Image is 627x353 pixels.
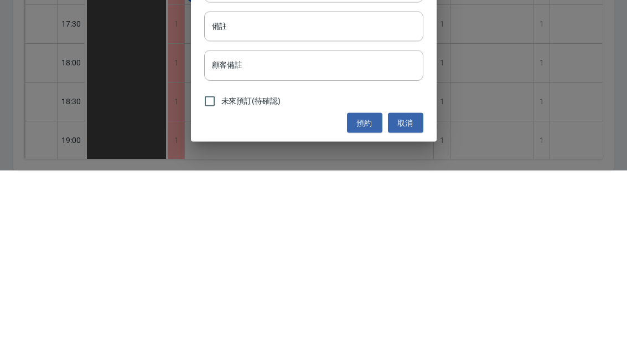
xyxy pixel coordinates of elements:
label: 顧客姓名 [212,111,239,120]
label: 服務時長 [212,150,235,158]
div: 設定可預約人數上限 [204,38,423,69]
label: 顧客電話 [212,73,239,81]
span: 未來預訂(待確認) [221,278,281,289]
button: 預約 [347,295,382,316]
button: 取消 [388,295,423,316]
div: 30分鐘 [204,155,423,185]
span: 設定可預約人數上限 [244,47,414,59]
